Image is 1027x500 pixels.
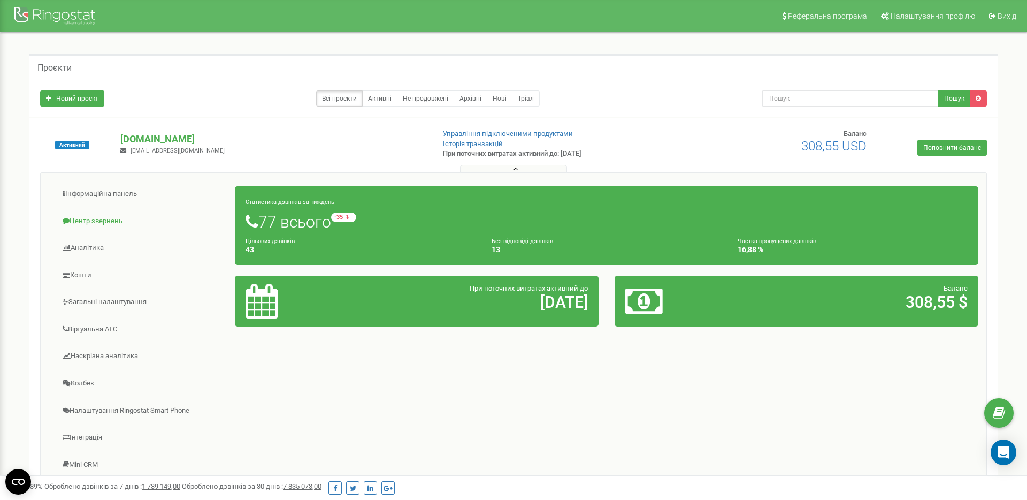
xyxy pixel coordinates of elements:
[998,12,1016,20] span: Вихід
[142,482,180,490] u: 1 739 149,00
[991,440,1016,465] div: Open Intercom Messenger
[512,90,540,107] a: Тріал
[365,293,588,311] h2: [DATE]
[49,343,235,369] a: Наскрізна аналітика
[131,147,225,154] span: [EMAIL_ADDRESS][DOMAIN_NAME]
[492,238,553,245] small: Без відповіді дзвінків
[891,12,975,20] span: Налаштування профілю
[49,235,235,261] a: Аналiтика
[49,425,235,451] a: Інтеграція
[49,370,235,397] a: Колбек
[470,284,588,292] span: При поточних витратах активний до
[246,246,476,254] h4: 43
[5,469,31,495] button: Open CMP widget
[362,90,397,107] a: Активні
[762,90,939,107] input: Пошук
[49,208,235,234] a: Центр звернень
[120,132,425,146] p: [DOMAIN_NAME]
[738,238,816,245] small: Частка пропущених дзвінків
[37,63,72,73] h5: Проєкти
[487,90,512,107] a: Нові
[454,90,487,107] a: Архівні
[49,316,235,343] a: Віртуальна АТС
[316,90,363,107] a: Всі проєкти
[397,90,454,107] a: Не продовжені
[55,141,89,149] span: Активний
[492,246,722,254] h4: 13
[44,482,180,490] span: Оброблено дзвінків за 7 днів :
[443,149,668,159] p: При поточних витратах активний до: [DATE]
[49,398,235,424] a: Налаштування Ringostat Smart Phone
[443,130,573,138] a: Управління підключеними продуктами
[246,199,334,206] small: Статистика дзвінків за тиждень
[917,140,987,156] a: Поповнити баланс
[745,293,968,311] h2: 308,55 $
[40,90,104,107] a: Новий проєкт
[246,238,295,245] small: Цільових дзвінків
[443,140,503,148] a: Історія транзакцій
[49,452,235,478] a: Mini CRM
[49,289,235,315] a: Загальні налаштування
[49,181,235,207] a: Інформаційна панель
[944,284,968,292] span: Баланс
[801,139,867,154] span: 308,55 USD
[283,482,321,490] u: 7 835 073,00
[788,12,867,20] span: Реферальна програма
[246,213,968,231] h1: 77 всього
[49,262,235,289] a: Кошти
[182,482,321,490] span: Оброблено дзвінків за 30 днів :
[844,130,867,138] span: Баланс
[938,90,970,107] button: Пошук
[331,213,356,222] small: -35
[738,246,968,254] h4: 16,88 %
